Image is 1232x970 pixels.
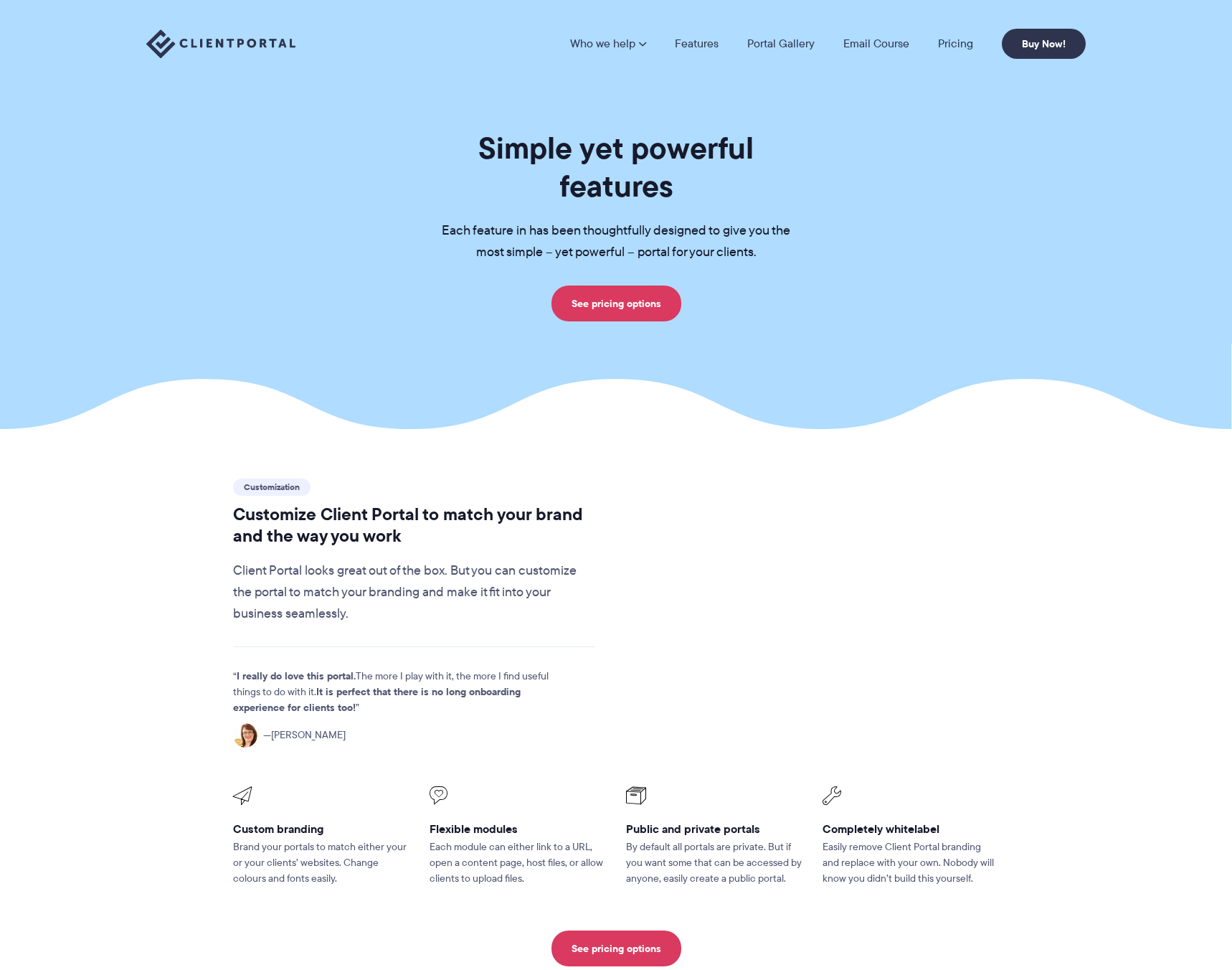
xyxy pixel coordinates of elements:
h3: Flexible modules [430,821,606,837]
p: The more I play with it, the more I find useful things to do with it. [233,669,570,716]
span: Customization [233,479,311,496]
h3: Completely whitelabel [823,821,999,837]
a: Buy Now! [1002,29,1086,59]
h2: Customize Client Portal to match your brand and the way you work [233,504,595,547]
h3: Public and private portals [626,821,802,837]
a: Features [675,38,719,50]
a: Who we help [570,38,646,50]
p: Brand your portals to match either your or your clients’ websites. Change colours and fonts easily. [233,839,409,887]
a: See pricing options [551,931,681,966]
p: Easily remove Client Portal branding and replace with your own. Nobody will know you didn’t build... [823,839,999,887]
strong: It is perfect that there is no long onboarding experience for clients too! [233,684,521,715]
strong: I really do love this portal. [237,668,356,684]
p: Client Portal looks great out of the box. But you can customize the portal to match your branding... [233,560,595,625]
p: By default all portals are private. But if you want some that can be accessed by anyone, easily c... [626,839,802,887]
a: See pricing options [551,286,681,321]
a: Email Course [843,38,909,50]
span: [PERSON_NAME] [263,727,346,743]
a: Portal Gallery [747,38,815,50]
h3: Custom branding [233,821,409,837]
p: Each feature in has been thoughtfully designed to give you the most simple – yet powerful – porta... [419,220,813,263]
h1: Simple yet powerful features [419,129,813,205]
a: Pricing [938,38,973,50]
p: Each module can either link to a URL, open a content page, host files, or allow clients to upload... [430,839,606,887]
